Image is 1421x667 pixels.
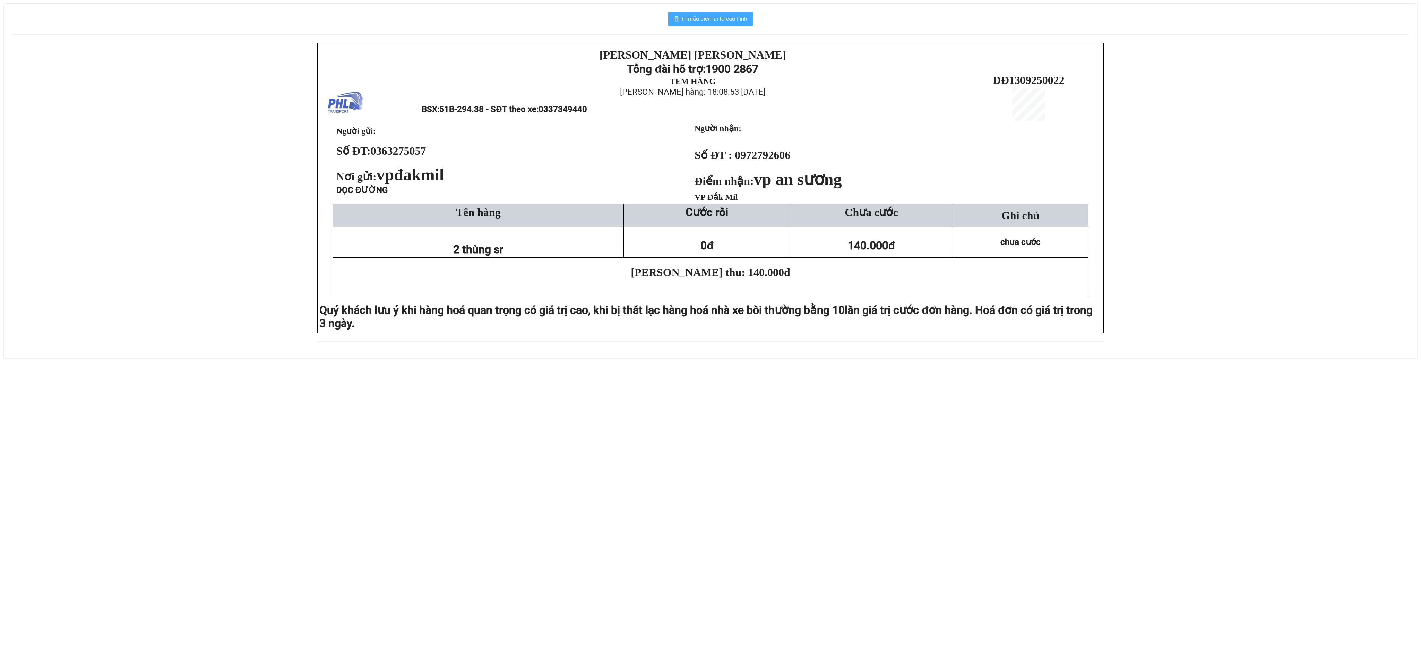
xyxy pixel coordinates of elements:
[1001,209,1039,222] span: Ghi chú
[686,206,728,219] strong: Cước rồi
[695,175,842,187] strong: Điểm nhận:
[600,49,786,61] strong: [PERSON_NAME] [PERSON_NAME]
[668,12,753,26] button: printerIn mẫu biên lai tự cấu hình
[754,170,842,188] span: vp an sương
[319,303,1093,330] span: lần giá trị cước đơn hàng. Hoá đơn có giá trị trong 3 ngày.
[328,86,363,121] img: logo
[319,303,845,317] span: Quý khách lưu ý khi hàng hoá quan trọng có giá trị cao, khi bị thất lạc hàng hoá nhà xe bồi thườn...
[456,206,501,219] span: Tên hàng
[674,16,679,23] span: printer
[377,165,444,184] span: vpđakmil
[371,145,426,157] span: 0363275057
[706,62,758,76] strong: 1900 2867
[336,170,447,183] span: Nơi gửi:
[631,266,790,279] span: [PERSON_NAME] thu: 140.000đ
[539,104,587,114] span: 0337349440
[670,77,716,86] strong: TEM HÀNG
[700,239,714,252] span: 0đ
[695,193,738,202] span: VP Đắk Mil
[439,104,587,114] span: 51B-294.38 - SĐT theo xe:
[627,62,706,76] strong: Tổng đài hỗ trợ:
[848,239,895,252] span: 140.000đ
[336,145,426,157] strong: Số ĐT:
[1000,237,1041,247] span: chưa cước
[993,74,1065,86] span: DĐ1309250022
[336,127,376,136] span: Người gửi:
[845,206,898,219] span: Chưa cước
[695,124,741,133] strong: Người nhận:
[682,15,747,23] span: In mẫu biên lai tự cấu hình
[422,104,587,114] span: BSX:
[620,87,765,97] span: [PERSON_NAME] hàng: 18:08:53 [DATE]
[336,185,388,195] span: DỌC ĐƯỜNG
[453,243,503,256] span: 2 thùng sr
[735,149,790,161] span: 0972792606
[695,149,732,161] strong: Số ĐT :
